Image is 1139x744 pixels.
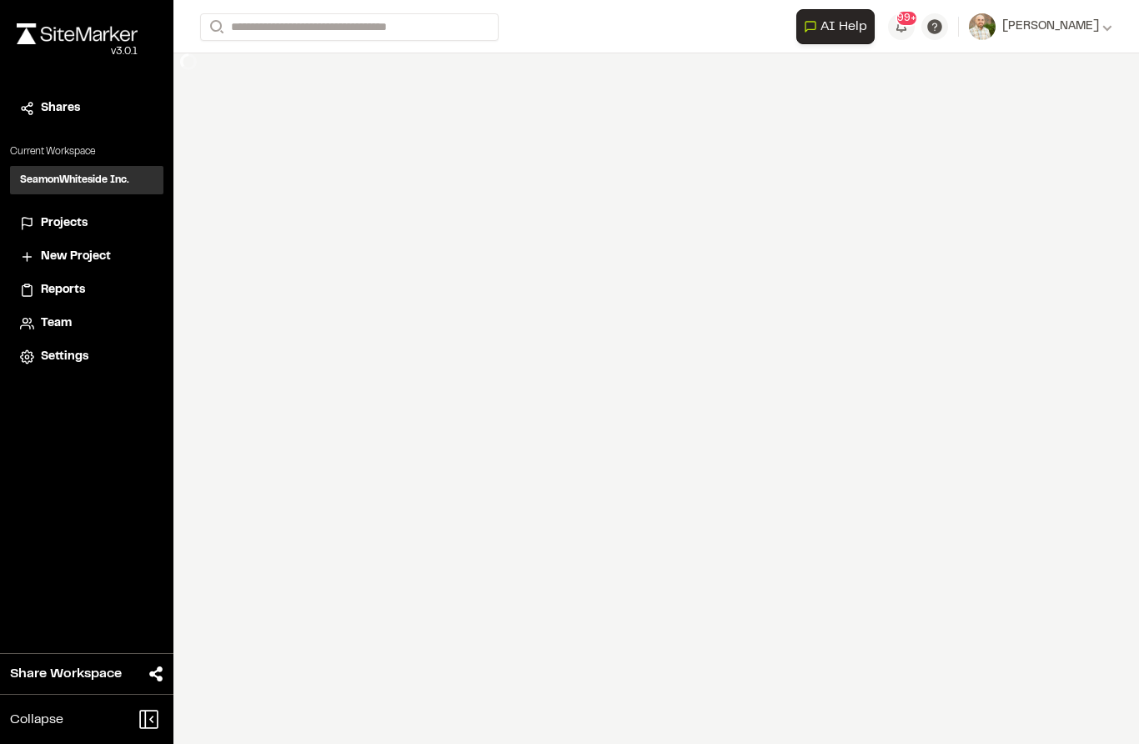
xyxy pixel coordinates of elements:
div: Oh geez...please don't... [17,44,138,59]
a: Shares [20,99,153,118]
button: 99+ [888,13,915,40]
button: Search [200,13,230,41]
a: Projects [20,214,153,233]
span: [PERSON_NAME] [1002,18,1099,36]
p: Current Workspace [10,144,163,159]
span: New Project [41,248,111,266]
span: Team [41,314,72,333]
img: rebrand.png [17,23,138,44]
span: Shares [41,99,80,118]
span: Share Workspace [10,664,122,684]
a: New Project [20,248,153,266]
span: Collapse [10,710,63,730]
h3: SeamonWhiteside Inc. [20,173,129,188]
span: Reports [41,281,85,299]
div: Open AI Assistant [796,9,881,44]
span: Settings [41,348,88,366]
a: Reports [20,281,153,299]
a: Team [20,314,153,333]
a: Settings [20,348,153,366]
span: 99+ [897,11,916,26]
img: User [969,13,996,40]
button: Open AI Assistant [796,9,875,44]
span: AI Help [820,17,867,37]
span: Projects [41,214,88,233]
button: [PERSON_NAME] [969,13,1112,40]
